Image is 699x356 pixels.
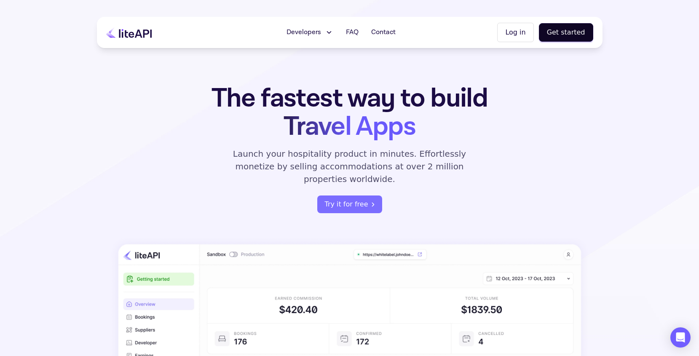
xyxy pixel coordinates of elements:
[346,27,359,37] span: FAQ
[341,24,364,41] a: FAQ
[317,195,382,213] a: register
[497,23,533,42] button: Log in
[371,27,396,37] span: Contact
[223,147,476,185] p: Launch your hospitality product in minutes. Effortlessly monetize by selling accommodations at ov...
[287,27,321,37] span: Developers
[366,24,401,41] a: Contact
[185,84,514,141] h1: The fastest way to build
[317,195,382,213] button: Try it for free
[670,327,691,348] div: Open Intercom Messenger
[539,23,593,42] button: Get started
[284,109,415,144] span: Travel Apps
[281,24,338,41] button: Developers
